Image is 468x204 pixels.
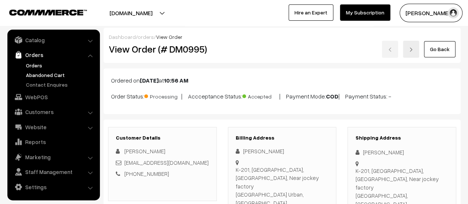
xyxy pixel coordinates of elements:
a: Contact Enquires [24,81,97,88]
a: Marketing [9,150,97,164]
span: [PERSON_NAME] [124,148,165,154]
img: right-arrow.png [409,47,413,52]
img: COMMMERCE [9,10,87,15]
a: Catalog [9,33,97,47]
a: My Subscription [340,4,390,21]
b: COD [326,93,339,100]
a: [PHONE_NUMBER] [124,170,169,177]
a: Staff Management [9,165,97,178]
a: Hire an Expert [289,4,333,21]
a: COMMMERCE [9,7,74,16]
a: WebPOS [9,90,97,104]
a: Go Back [424,41,455,57]
a: Reports [9,135,97,148]
span: Accepted [242,91,279,100]
h3: Customer Details [116,135,209,141]
h3: Shipping Address [355,135,448,141]
div: [PERSON_NAME] [355,148,448,157]
img: user [448,7,459,19]
a: Customers [9,105,97,118]
a: Orders [24,61,97,69]
a: Website [9,120,97,134]
a: Settings [9,180,97,194]
b: [DATE] [140,77,159,84]
a: orders [138,34,154,40]
a: Dashboard [109,34,136,40]
button: [DOMAIN_NAME] [84,4,178,22]
span: View Order [156,34,182,40]
h2: View Order (# DM0995) [109,43,217,55]
a: Abandoned Cart [24,71,97,79]
b: 10:56 AM [164,77,188,84]
div: / / [109,33,455,41]
h3: Billing Address [236,135,329,141]
p: Ordered on at [111,76,453,85]
a: [EMAIL_ADDRESS][DOMAIN_NAME] [124,159,209,166]
div: [PERSON_NAME] [236,147,329,155]
a: Orders [9,48,97,61]
p: Order Status: | Accceptance Status: | Payment Mode: | Payment Status: - [111,91,453,101]
button: [PERSON_NAME] [400,4,462,22]
span: Processing [144,91,181,100]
